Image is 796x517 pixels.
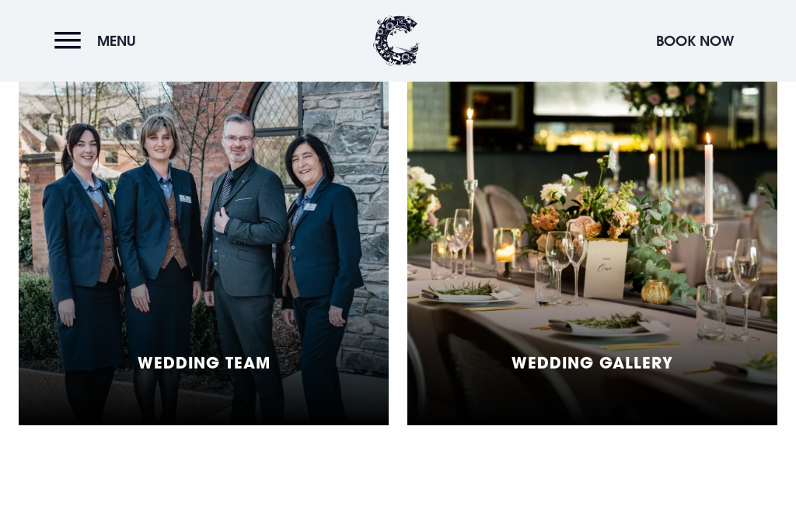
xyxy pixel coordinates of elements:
h5: Wedding Gallery [511,353,673,372]
h5: Wedding Team [138,353,271,372]
button: Book Now [648,24,742,58]
img: Clandeboye Lodge [373,16,420,66]
button: Menu [54,24,144,58]
span: Menu [97,32,136,50]
a: Wedding Team [19,79,389,425]
a: Wedding Gallery [407,79,777,425]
